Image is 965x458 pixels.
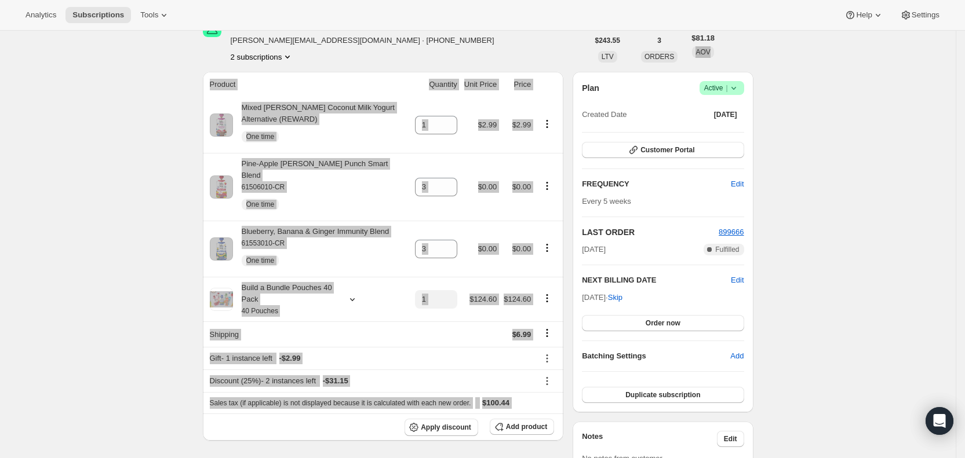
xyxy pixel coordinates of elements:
div: Pine-Apple [PERSON_NAME] Punch Smart Blend [233,158,408,216]
span: ORDERS [644,53,674,61]
span: One time [246,200,275,209]
span: $0.00 [512,182,531,191]
span: Order now [646,318,680,328]
button: Customer Portal [582,142,744,158]
span: $100.44 [482,398,509,407]
h3: Notes [582,431,717,447]
button: Edit [717,431,744,447]
span: $2.99 [478,120,497,129]
th: Price [500,72,534,97]
th: Quantity [412,72,461,97]
th: Unit Price [461,72,500,97]
span: $0.00 [478,182,497,191]
img: product img [210,113,233,137]
button: Settings [893,7,946,23]
button: Apply discount [405,419,478,436]
h6: Batching Settings [582,350,730,362]
span: Sales tax (if applicable) is not displayed because it is calculated with each new order. [210,399,471,407]
span: Settings [912,10,939,20]
small: 61553010-CR [242,239,285,247]
a: 899666 [719,228,744,236]
img: product img [210,237,233,261]
button: Shipping actions [538,327,556,339]
button: Product actions [538,292,556,305]
button: Product actions [538,241,556,254]
span: $0.00 [512,244,531,253]
span: $0.00 [478,244,497,253]
button: Help [837,7,890,23]
span: - $31.15 [323,375,348,387]
span: AOV [695,48,710,56]
div: Discount (25%) - 2 instances left [210,375,531,387]
button: Product actions [538,179,556,192]
h2: Plan [582,82,599,94]
span: [PERSON_NAME][EMAIL_ADDRESS][DOMAIN_NAME] · [PHONE_NUMBER] [231,35,494,46]
span: $6.99 [512,330,531,339]
span: Every 5 weeks [582,197,631,206]
button: Product actions [231,51,294,63]
span: LTV [602,53,614,61]
button: Order now [582,315,744,331]
span: Created Date [582,109,627,120]
span: $2.99 [512,120,531,129]
span: Edit [724,434,737,444]
button: [DATE] [707,107,744,123]
span: [DATE] [714,110,737,119]
h2: FREQUENCY [582,178,731,190]
div: Mixed [PERSON_NAME] Coconut Milk Yogurt Alternative (REWARD) [233,102,408,148]
span: Apply discount [421,423,471,432]
button: Product actions [538,118,556,130]
span: [DATE] · [582,293,622,302]
span: | [726,83,727,93]
span: Tools [140,10,158,20]
span: 3 [657,36,661,45]
span: Help [856,10,872,20]
span: Add product [506,422,547,431]
span: Customer Portal [640,145,694,155]
span: Skip [608,292,622,303]
button: Tools [133,7,177,23]
h2: NEXT BILLING DATE [582,274,731,286]
span: - $2.99 [279,353,301,364]
small: 61506010-CR [242,183,285,191]
span: $124.60 [469,295,497,303]
div: Blueberry, Banana & Ginger Immunity Blend [233,226,389,272]
div: Gift - 1 instance left [210,353,531,364]
span: [DATE] [582,244,606,255]
button: Skip [601,288,629,307]
button: Add product [490,419,554,435]
button: Duplicate subscription [582,387,744,403]
th: Product [203,72,412,97]
span: $81.18 [691,32,715,44]
button: Edit [724,175,751,193]
th: Shipping [203,321,412,347]
img: product img [210,175,233,199]
span: Fulfilled [715,245,739,254]
button: 899666 [719,226,744,238]
span: Add [730,350,744,362]
span: Duplicate subscription [625,390,700,400]
span: $243.55 [595,36,620,45]
span: Active [704,82,740,94]
div: Build a Bundle Pouches 40 Pack [233,282,337,317]
button: Analytics [19,7,63,23]
button: Add [723,347,751,365]
div: Open Intercom Messenger [926,407,953,435]
span: One time [246,132,275,141]
span: Analytics [26,10,56,20]
h2: LAST ORDER [582,226,719,238]
span: Edit [731,178,744,190]
button: Edit [731,274,744,286]
small: 40 Pouches [242,307,278,315]
button: Subscriptions [65,7,131,23]
span: $124.60 [504,295,531,303]
button: $243.55 [588,32,627,49]
button: 3 [650,32,668,49]
span: Subscriptions [72,10,124,20]
span: One time [246,256,275,265]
